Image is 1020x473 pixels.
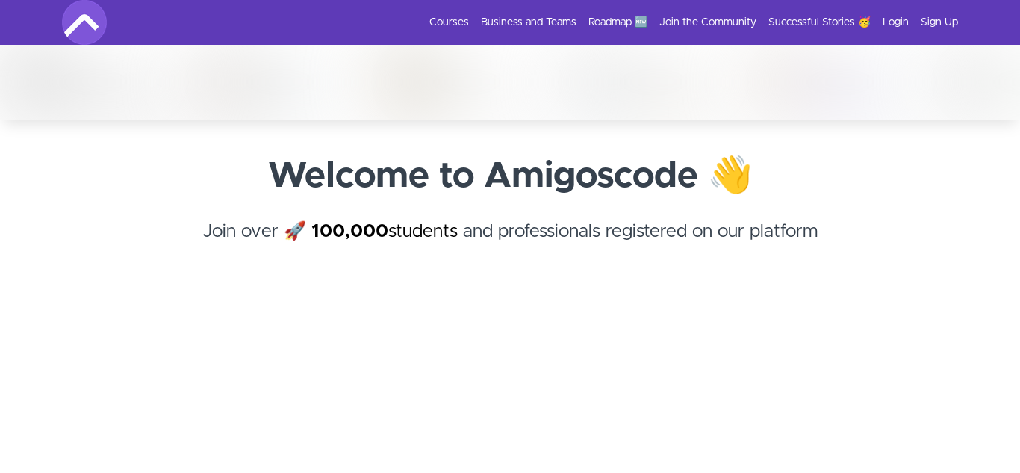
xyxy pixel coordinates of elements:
a: Login [883,15,909,30]
a: Join the Community [659,15,756,30]
img: Gabriela [186,45,373,120]
a: Successful Stories 🥳 [768,15,871,30]
img: Maja [373,45,559,120]
a: 100,000students [311,223,458,241]
a: Roadmap 🆕 [588,15,647,30]
a: Business and Teams [481,15,576,30]
strong: Welcome to Amigoscode 👋 [268,158,753,194]
img: Sai [559,45,746,120]
strong: 100,000 [311,223,388,241]
img: Cristian [746,45,933,120]
h4: Join over 🚀 and professionals registered on our platform [62,218,958,272]
a: Courses [429,15,469,30]
a: Sign Up [921,15,958,30]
